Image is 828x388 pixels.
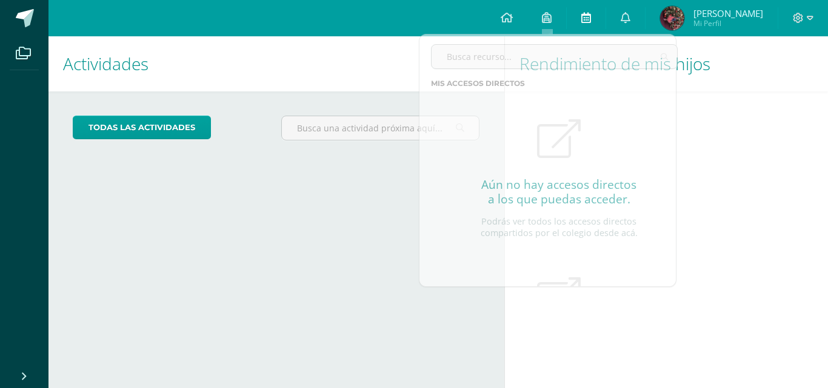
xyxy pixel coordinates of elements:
[63,36,490,91] h1: Actividades
[693,18,763,28] span: Mi Perfil
[282,116,479,140] input: Busca una actividad próxima aquí...
[432,45,677,68] input: Busca recurso...
[660,6,684,30] img: 33a7903a6e3731334d4f0204fe5e8ecb.png
[693,7,763,19] span: [PERSON_NAME]
[73,116,211,139] a: todas las Actividades
[431,79,525,88] span: Mis accesos directos
[472,216,646,238] p: Podrás ver todos los accesos directos compartidos por el colegio desde acá.
[481,177,636,206] h2: Aún no hay accesos directos a los que puedas acceder.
